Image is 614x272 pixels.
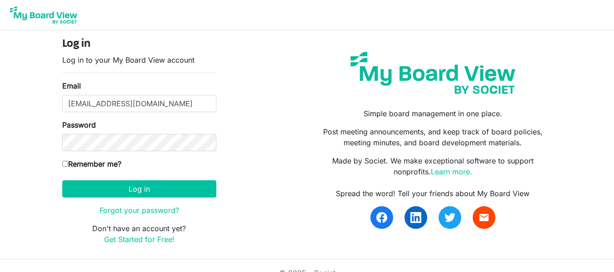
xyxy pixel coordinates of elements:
img: linkedin.svg [410,212,421,223]
label: Email [62,80,81,91]
img: twitter.svg [444,212,455,223]
a: Learn more. [431,167,472,176]
p: Simple board management in one place. [314,108,552,119]
input: Remember me? [62,161,68,167]
img: facebook.svg [376,212,387,223]
div: Spread the word! Tell your friends about My Board View [314,188,552,199]
span: email [479,212,489,223]
a: Forgot your password? [100,206,179,215]
p: Post meeting announcements, and keep track of board policies, meeting minutes, and board developm... [314,126,552,148]
a: Get Started for Free! [104,235,175,244]
label: Password [62,119,96,130]
label: Remember me? [62,158,121,169]
a: email [473,206,495,229]
p: Log in to your My Board View account [62,54,216,65]
button: Log in [62,180,216,198]
img: My Board View Logo [7,4,80,26]
h4: Log in [62,38,216,51]
img: my-board-view-societ.svg [344,45,522,101]
p: Don't have an account yet? [62,223,216,245]
p: Made by Societ. We make exceptional software to support nonprofits. [314,155,552,177]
